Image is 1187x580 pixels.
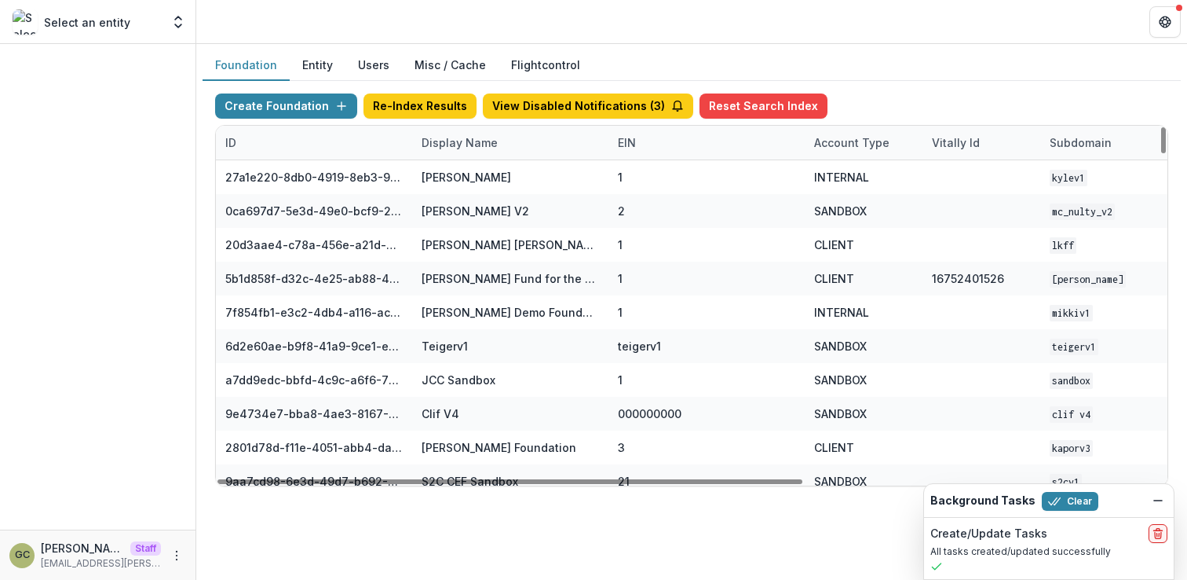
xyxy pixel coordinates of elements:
div: 1 [618,270,623,287]
div: 9e4734e7-bba8-4ae3-8167-95d86cec7b4b [225,406,403,422]
code: lkff [1050,237,1076,254]
div: 0ca697d7-5e3d-49e0-bcf9-217f69e92d71 [225,203,403,219]
div: JCC Sandbox [422,372,495,388]
div: a7dd9edc-bbfd-4c9c-a6f6-76d0743bf1cd [225,372,403,388]
code: sandbox [1050,373,1093,389]
p: Staff [130,541,161,556]
div: Subdomain [1040,126,1158,160]
div: 2 [618,203,625,219]
div: ID [216,134,246,151]
div: Vitally Id [922,134,989,151]
div: INTERNAL [814,169,869,185]
div: Vitally Id [922,126,1040,160]
div: Account Type [805,126,922,160]
p: Select an entity [44,14,130,31]
div: SANDBOX [814,338,867,354]
a: Flightcontrol [511,57,580,73]
button: Re-Index Results [363,94,477,119]
div: 1 [618,169,623,185]
div: Grace Chang [15,550,30,560]
code: kaporv3 [1050,440,1093,457]
code: Clif V4 [1050,406,1093,423]
button: Get Help [1149,6,1181,38]
div: Clif V4 [422,406,459,422]
div: [PERSON_NAME] Foundation [422,439,576,456]
div: Display Name [412,126,608,160]
button: Entity [290,50,345,81]
div: CLIENT [814,270,854,287]
div: SANDBOX [814,406,867,422]
button: Foundation [203,50,290,81]
button: Misc / Cache [402,50,499,81]
button: delete [1149,524,1167,543]
div: 20d3aae4-c78a-456e-a21d-91c97a6a725f [225,237,403,253]
div: 1 [618,237,623,253]
button: Create Foundation [215,94,357,119]
div: ID [216,126,412,160]
div: [PERSON_NAME] Demo Foundation [422,304,599,321]
img: Select an entity [13,9,38,35]
div: 9aa7cd98-6e3d-49d7-b692-3e5f3d1facd4 [225,473,403,490]
div: INTERNAL [814,304,869,321]
div: CLIENT [814,439,854,456]
button: Open entity switcher [167,6,189,38]
div: Account Type [805,134,899,151]
div: 000000000 [618,406,681,422]
code: mikkiv1 [1050,305,1093,321]
div: 1 [618,372,623,388]
button: View Disabled Notifications (3) [483,94,693,119]
div: Subdomain [1040,134,1121,151]
div: CLIENT [814,237,854,253]
code: s2cv1 [1050,474,1082,490]
button: Clear [1042,492,1098,511]
div: SANDBOX [814,203,867,219]
p: [EMAIL_ADDRESS][PERSON_NAME][DOMAIN_NAME] [41,556,161,571]
div: Teigerv1 [422,338,468,354]
div: 6d2e60ae-b9f8-41a9-9ce1-e608d0f20ec5 [225,338,403,354]
div: [PERSON_NAME] [PERSON_NAME] Family Foundation [422,237,599,253]
div: Display Name [412,134,507,151]
div: 5b1d858f-d32c-4e25-ab88-434536713791 [225,270,403,287]
code: mc_nulty_v2 [1050,204,1115,220]
code: kylev1 [1050,170,1087,186]
div: EIN [608,126,805,160]
button: More [167,546,186,565]
button: Reset Search Index [699,94,827,119]
div: S2C CEF Sandbox [422,473,518,490]
h2: Background Tasks [930,494,1035,508]
div: 27a1e220-8db0-4919-8eb3-9f29ee33f7b0 [225,169,403,185]
div: SANDBOX [814,372,867,388]
div: 16752401526 [932,270,1004,287]
code: teigerv1 [1050,339,1098,355]
div: EIN [608,134,645,151]
p: All tasks created/updated successfully [930,545,1167,559]
div: teigerv1 [618,338,661,354]
div: 21 [618,473,630,490]
div: 1 [618,304,623,321]
div: SANDBOX [814,473,867,490]
button: Users [345,50,402,81]
h2: Create/Update Tasks [930,527,1047,541]
div: 3 [618,439,625,456]
code: [PERSON_NAME] [1050,271,1126,288]
p: [PERSON_NAME] [41,540,124,556]
div: [PERSON_NAME] V2 [422,203,529,219]
button: Dismiss [1149,491,1167,510]
div: 2801d78d-f11e-4051-abb4-dab00da98882 [225,439,403,456]
div: [PERSON_NAME] Fund for the Blind [422,270,599,287]
div: [PERSON_NAME] [422,169,511,185]
div: 7f854fb1-e3c2-4db4-a116-aca576521abc [225,304,403,321]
